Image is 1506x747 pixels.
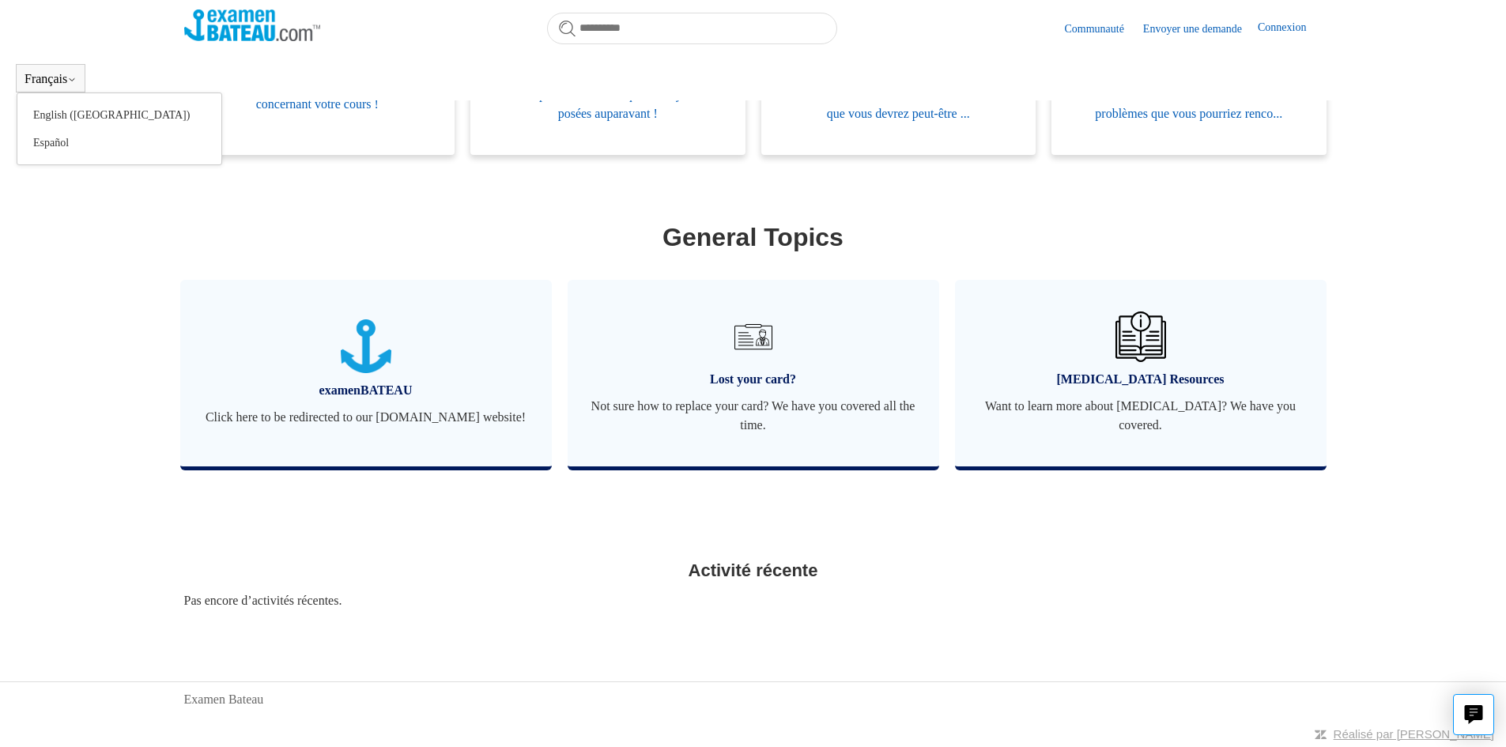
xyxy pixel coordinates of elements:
[204,381,528,400] span: examenBATEAU
[1115,311,1166,362] img: 01JHREV2E6NG3DHE8VTG8QH796
[184,591,1323,610] div: Pas encore d’activités récentes.
[591,370,915,389] span: Lost your card?
[341,319,391,374] img: 01JTNN85WSQ5FQ6HNXPDSZ7SRA
[1143,21,1258,37] a: Envoyer une demande
[180,280,552,466] a: examenBATEAU Click here to be redirected to our [DOMAIN_NAME] website!
[955,280,1327,466] a: [MEDICAL_DATA] Resources Want to learn more about [MEDICAL_DATA]? We have you covered.
[17,129,221,157] a: Español
[1064,21,1139,37] a: Communauté
[184,690,264,709] a: Examen Bateau
[547,13,837,44] input: Rechercher
[184,218,1323,256] h1: General Topics
[184,557,1323,583] h2: Activité récente
[25,72,77,86] button: Français
[1453,694,1494,735] button: Live chat
[728,311,779,362] img: 01JRG6G4NA4NJ1BVG8MJM761YH
[591,397,915,435] span: Not sure how to replace your card? We have you covered all the time.
[1334,727,1494,741] a: Réalisé par [PERSON_NAME]
[17,101,221,129] a: English ([GEOGRAPHIC_DATA])
[204,408,528,427] span: Click here to be redirected to our [DOMAIN_NAME] website!
[1258,19,1322,38] a: Connexion
[184,9,321,41] img: Page d’accueil du Centre d’aide Examen Bateau
[979,397,1303,435] span: Want to learn more about [MEDICAL_DATA]? We have you covered.
[979,370,1303,389] span: [MEDICAL_DATA] Resources
[568,280,939,466] a: Lost your card? Not sure how to replace your card? We have you covered all the time.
